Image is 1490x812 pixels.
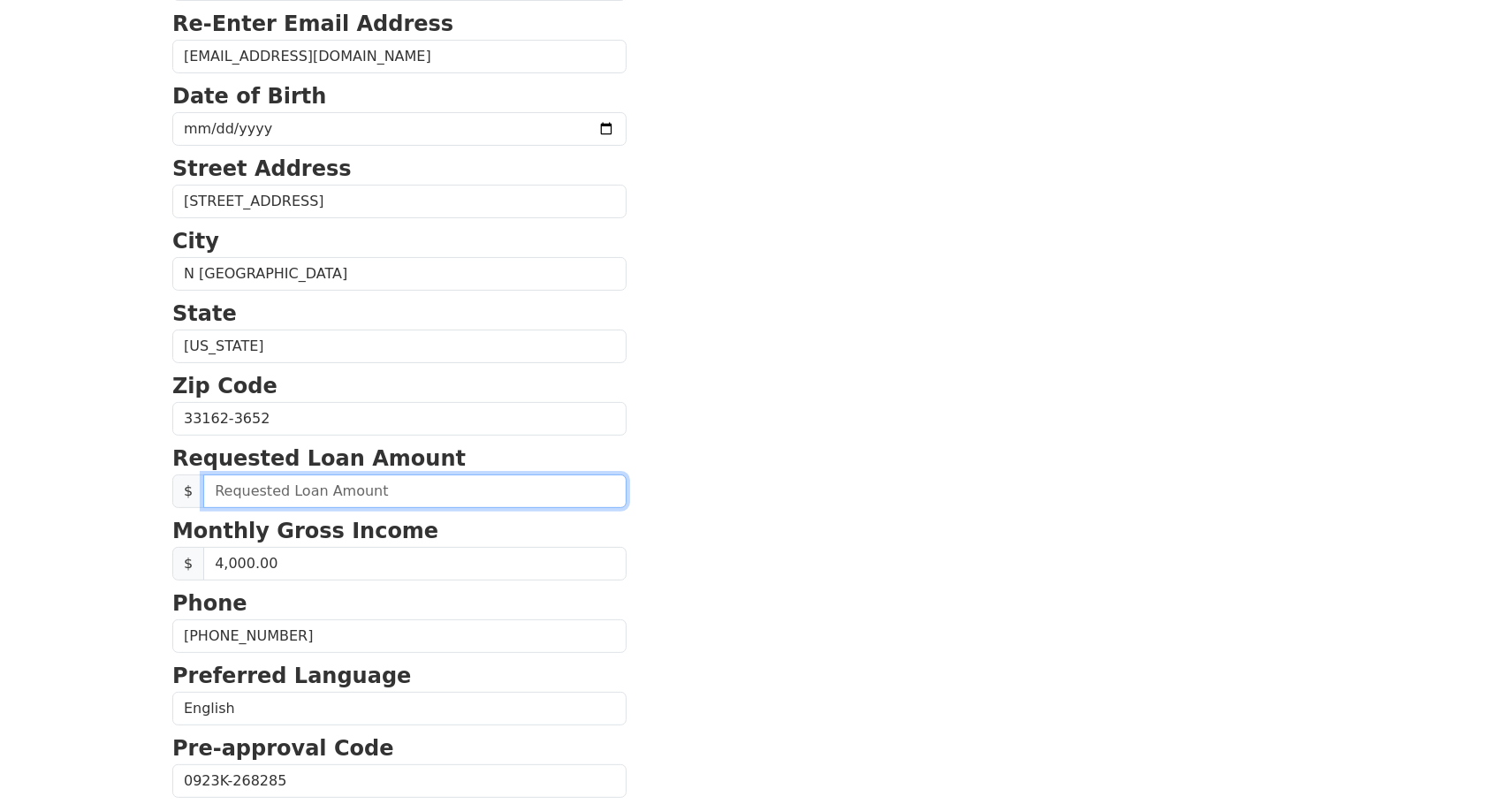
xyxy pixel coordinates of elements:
[172,736,394,761] strong: Pre-approval Code
[172,156,352,181] strong: Street Address
[172,185,627,218] input: Street Address
[172,664,411,688] strong: Preferred Language
[172,84,326,109] strong: Date of Birth
[172,301,237,326] strong: State
[203,474,627,508] input: Requested Loan Amount
[172,515,627,547] p: Monthly Gross Income
[172,446,466,471] strong: Requested Loan Amount
[172,764,627,798] input: Pre-approval Code
[172,591,247,616] strong: Phone
[203,547,627,581] input: Monthly Gross Income
[172,374,277,398] strong: Zip Code
[172,11,453,36] strong: Re-Enter Email Address
[172,619,627,653] input: Phone
[172,547,204,581] span: $
[172,474,204,508] span: $
[172,229,219,254] strong: City
[172,402,627,436] input: Zip Code
[172,257,627,291] input: City
[172,40,627,73] input: Re-Enter Email Address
